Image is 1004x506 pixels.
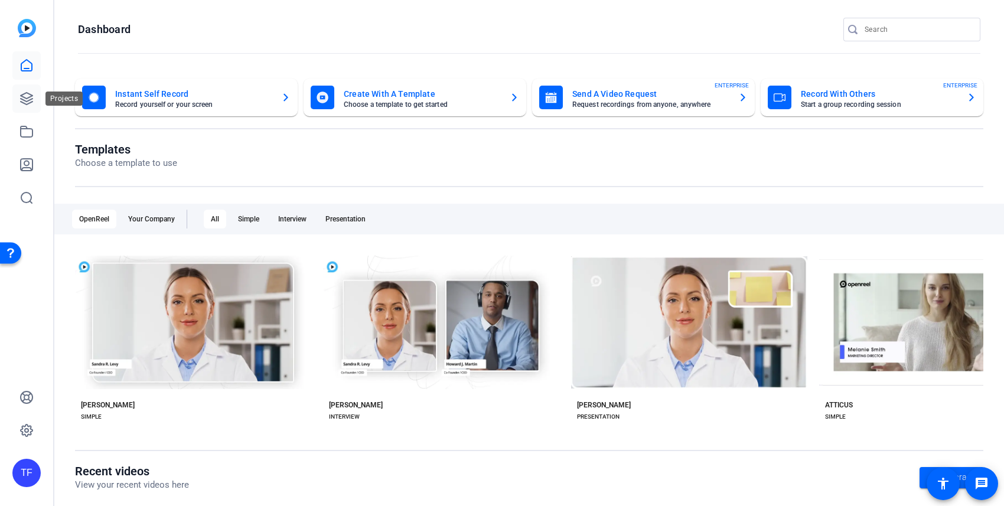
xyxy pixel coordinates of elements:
mat-card-title: Send A Video Request [572,87,729,101]
div: All [204,210,226,228]
p: View your recent videos here [75,478,189,492]
div: Your Company [121,210,182,228]
a: Go to library [920,467,983,488]
mat-card-title: Record With Others [801,87,957,101]
mat-card-subtitle: Choose a template to get started [344,101,500,108]
div: SIMPLE [825,412,846,422]
div: [PERSON_NAME] [81,400,135,410]
p: Choose a template to use [75,156,177,170]
mat-card-subtitle: Record yourself or your screen [115,101,272,108]
button: Record With OthersStart a group recording sessionENTERPRISE [761,79,983,116]
div: [PERSON_NAME] [577,400,631,410]
mat-card-subtitle: Start a group recording session [801,101,957,108]
div: INTERVIEW [329,412,360,422]
div: [PERSON_NAME] [329,400,383,410]
div: PRESENTATION [577,412,620,422]
button: Create With A TemplateChoose a template to get started [304,79,526,116]
span: ENTERPRISE [943,81,977,90]
img: blue-gradient.svg [18,19,36,37]
input: Search [865,22,971,37]
mat-icon: accessibility [936,476,950,491]
div: Projects [45,92,83,106]
div: Interview [271,210,314,228]
button: Send A Video RequestRequest recordings from anyone, anywhereENTERPRISE [532,79,755,116]
div: Presentation [318,210,373,228]
h1: Templates [75,142,177,156]
div: TF [12,459,41,487]
div: OpenReel [72,210,116,228]
h1: Dashboard [78,22,131,37]
mat-card-title: Create With A Template [344,87,500,101]
div: SIMPLE [81,412,102,422]
div: Simple [231,210,266,228]
mat-icon: message [974,476,989,491]
mat-card-title: Instant Self Record [115,87,272,101]
h1: Recent videos [75,464,189,478]
div: ATTICUS [825,400,853,410]
button: Instant Self RecordRecord yourself or your screen [75,79,298,116]
mat-card-subtitle: Request recordings from anyone, anywhere [572,101,729,108]
span: ENTERPRISE [715,81,749,90]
